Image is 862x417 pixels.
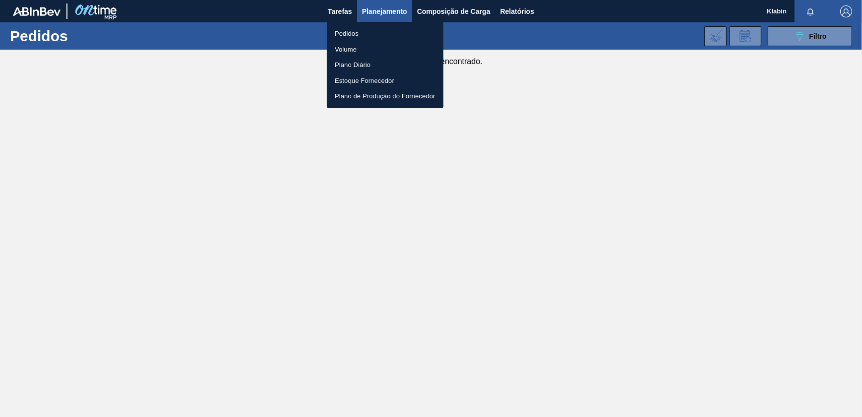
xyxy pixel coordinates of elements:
[327,26,443,42] a: Pedidos
[327,88,443,104] a: Plano de Produção do Fornecedor
[327,42,443,58] a: Volume
[327,73,443,89] a: Estoque Fornecedor
[327,57,443,73] a: Plano Diário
